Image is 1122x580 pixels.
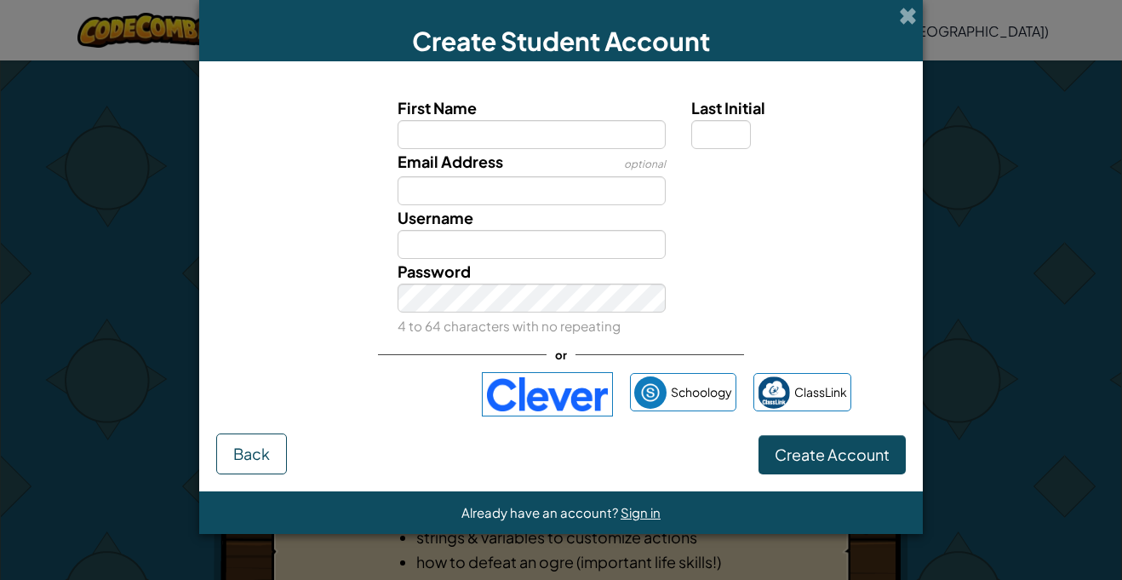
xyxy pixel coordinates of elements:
button: Back [216,434,287,474]
span: Create Student Account [412,25,710,57]
small: 4 to 64 characters with no repeating [398,318,621,334]
span: First Name [398,98,477,118]
a: Sign in [621,504,661,520]
span: Create Account [775,445,890,464]
iframe: Sign in with Google Button [263,376,473,413]
span: Schoology [671,380,732,405]
span: Last Initial [691,98,765,118]
span: ClassLink [794,380,847,405]
img: clever-logo-blue.png [482,372,613,416]
span: Password [398,261,471,281]
span: Email Address [398,152,503,171]
span: or [547,342,575,367]
img: schoology.png [634,376,667,409]
span: Already have an account? [461,504,621,520]
span: optional [624,158,666,170]
button: Create Account [758,435,906,474]
span: Username [398,208,473,227]
span: Back [233,444,270,463]
img: classlink-logo-small.png [758,376,790,409]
